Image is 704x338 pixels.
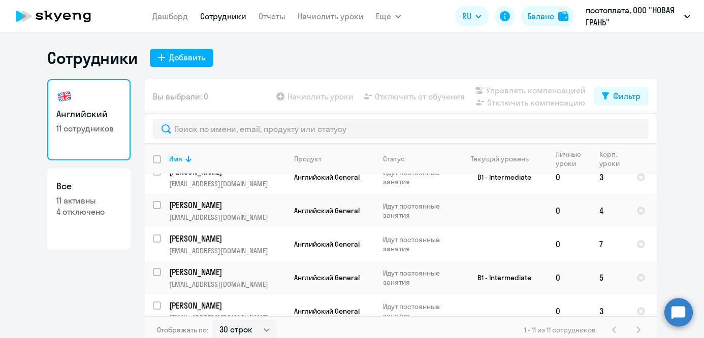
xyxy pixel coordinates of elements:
[200,11,246,21] a: Сотрудники
[56,88,73,105] img: english
[591,294,628,328] td: 3
[455,6,489,26] button: RU
[169,300,285,311] a: [PERSON_NAME]
[169,179,285,188] p: [EMAIL_ADDRESS][DOMAIN_NAME]
[169,246,285,255] p: [EMAIL_ADDRESS][DOMAIN_NAME]
[581,4,695,28] button: постоплата, ООО "НОВАЯ ГРАНЬ"
[169,233,285,244] a: [PERSON_NAME]
[383,235,453,253] p: Идут постоянные занятия
[169,199,285,211] a: [PERSON_NAME]
[524,325,596,334] span: 1 - 11 из 11 сотрудников
[47,168,131,250] a: Все11 активны4 отключено
[599,150,621,168] div: Корп. уроки
[294,154,374,163] div: Продукт
[169,313,285,322] p: [EMAIL_ADDRESS][DOMAIN_NAME]
[527,10,554,22] div: Баланс
[548,294,591,328] td: 0
[383,154,453,163] div: Статус
[383,154,405,163] div: Статус
[556,150,591,168] div: Личные уроки
[383,168,453,186] p: Идут постоянные занятия
[47,79,131,160] a: Английский11 сотрудников
[462,10,471,22] span: RU
[169,51,205,63] div: Добавить
[591,261,628,294] td: 5
[599,150,628,168] div: Корп. уроки
[56,123,121,134] p: 11 сотрудников
[383,201,453,220] p: Идут постоянные занятия
[376,6,401,26] button: Ещё
[453,160,548,194] td: B1 - Intermediate
[157,325,208,334] span: Отображать по:
[471,154,529,163] div: Текущий уровень
[169,280,285,289] p: [EMAIL_ADDRESS][DOMAIN_NAME]
[150,49,213,67] button: Добавить
[591,227,628,261] td: 7
[294,240,360,249] span: Английский General
[521,6,574,26] button: Балансbalance
[383,302,453,320] p: Идут постоянные занятия
[376,10,391,22] span: Ещё
[548,227,591,261] td: 0
[294,307,360,316] span: Английский General
[556,150,584,168] div: Личные уроки
[169,300,284,311] p: [PERSON_NAME]
[383,268,453,287] p: Идут постоянные занятия
[56,108,121,121] h3: Английский
[169,154,285,163] div: Имя
[548,194,591,227] td: 0
[169,213,285,222] p: [EMAIL_ADDRESS][DOMAIN_NAME]
[169,199,284,211] p: [PERSON_NAME]
[259,11,285,21] a: Отчеты
[548,261,591,294] td: 0
[461,154,547,163] div: Текущий уровень
[153,90,208,103] span: Вы выбрали: 0
[294,173,360,182] span: Английский General
[558,11,568,21] img: balance
[169,154,182,163] div: Имя
[47,48,138,68] h1: Сотрудники
[56,180,121,193] h3: Все
[298,11,364,21] a: Начислить уроки
[586,4,680,28] p: постоплата, ООО "НОВАЯ ГРАНЬ"
[169,266,284,278] p: [PERSON_NAME]
[152,11,188,21] a: Дашборд
[56,195,121,206] p: 11 активны
[613,90,641,102] div: Фильтр
[56,206,121,217] p: 4 отключено
[591,194,628,227] td: 4
[153,119,649,139] input: Поиск по имени, email, продукту или статусу
[169,233,284,244] p: [PERSON_NAME]
[453,261,548,294] td: B1 - Intermediate
[294,273,360,282] span: Английский General
[594,87,649,106] button: Фильтр
[169,266,285,278] a: [PERSON_NAME]
[591,160,628,194] td: 3
[548,160,591,194] td: 0
[294,154,322,163] div: Продукт
[294,206,360,215] span: Английский General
